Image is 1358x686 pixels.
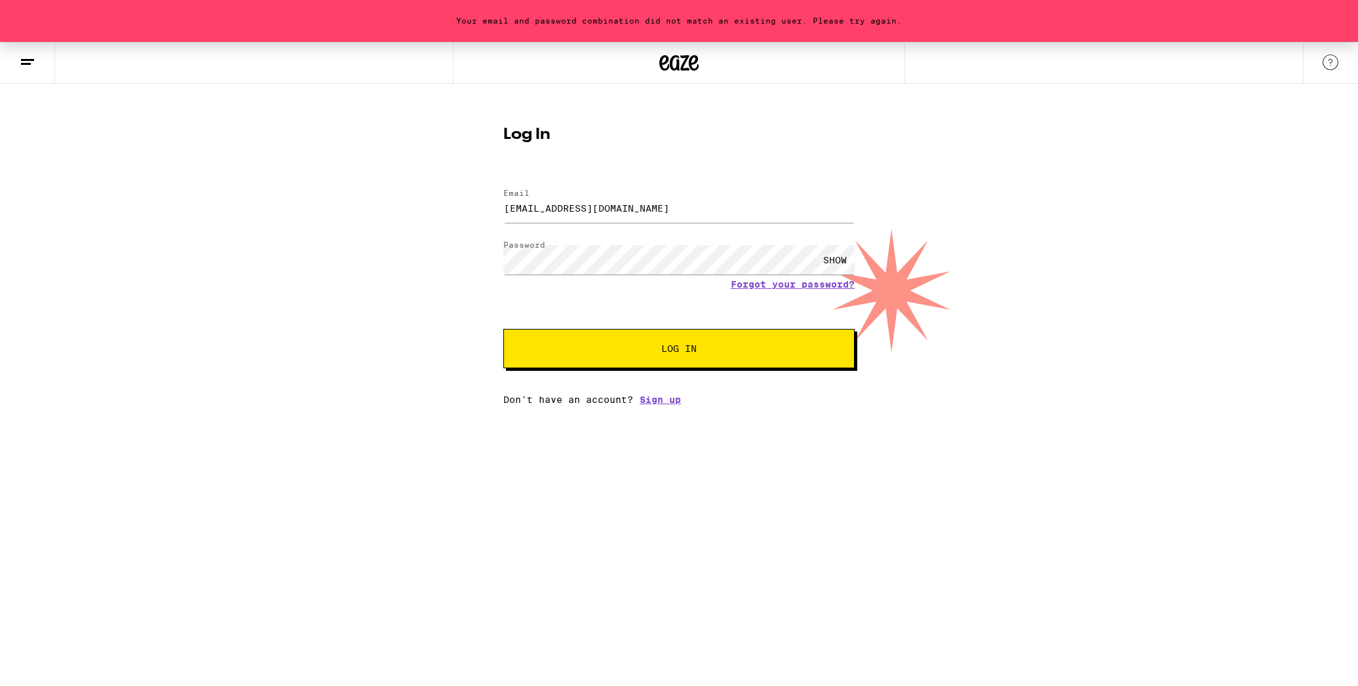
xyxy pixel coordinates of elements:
span: Log In [661,344,697,353]
a: Forgot your password? [731,279,855,290]
span: Hi. Need any help? [8,9,94,20]
h1: Log In [503,127,855,143]
label: Email [503,189,530,197]
label: Password [503,240,545,249]
a: Sign up [640,394,681,405]
div: Don't have an account? [503,394,855,405]
button: Log In [503,329,855,368]
input: Email [503,193,855,223]
div: SHOW [815,245,855,275]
